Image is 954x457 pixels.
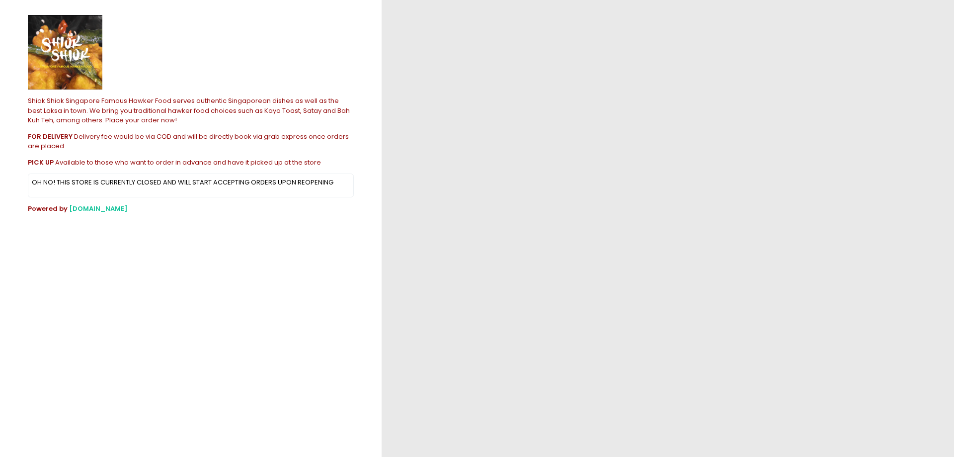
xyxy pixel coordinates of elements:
[32,178,350,187] p: OH NO! THIS STORE IS CURRENTLY CLOSED AND WILL START ACCEPTING ORDERS UPON REOPENING
[28,204,354,214] div: Powered by
[69,204,128,213] a: [DOMAIN_NAME]
[28,158,354,168] div: Available to those who want to order in advance and have it picked up at the store
[28,96,354,125] div: Shiok Shiok Singapore Famous Hawker Food serves authentic Singaporean dishes as well as the best ...
[28,132,73,141] b: FOR DELIVERY
[28,132,354,151] div: Delivery fee would be via COD and will be directly book via grab express once orders are placed
[28,158,54,167] b: PICK UP
[28,15,102,90] img: SHIOK SHIOK SINGAPORE FAMOUS HAWKER FOOD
